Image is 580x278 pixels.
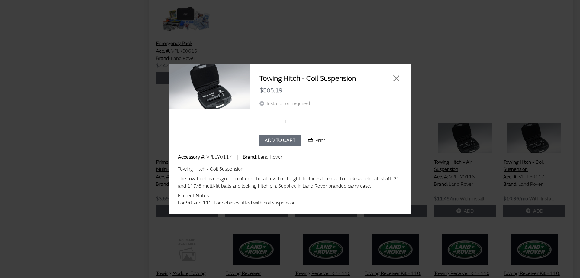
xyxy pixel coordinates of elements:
[169,64,250,109] img: Image for Towing Hitch - Coil Suspension
[303,135,330,146] button: Print
[206,154,232,160] span: VPLEY0117
[243,153,257,161] label: Brand:
[258,154,282,160] span: Land Rover
[178,175,402,190] div: The tow hitch is designed to offer optimal tow ball height. Includes hitch with quick switch ball...
[237,154,238,160] span: |
[259,74,376,83] h2: Towing Hitch - Coil Suspension
[178,165,402,173] div: Towing Hitch - Coil Suspension
[178,199,402,207] div: For 90 and 110. For vehicles fitted with coil suspension.
[259,83,401,97] div: $505.19
[259,135,301,146] button: Add to cart
[392,74,401,83] button: Close
[178,192,209,199] label: Fitment Notes
[267,100,310,106] span: Installation required
[178,153,205,161] label: Accessory #:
